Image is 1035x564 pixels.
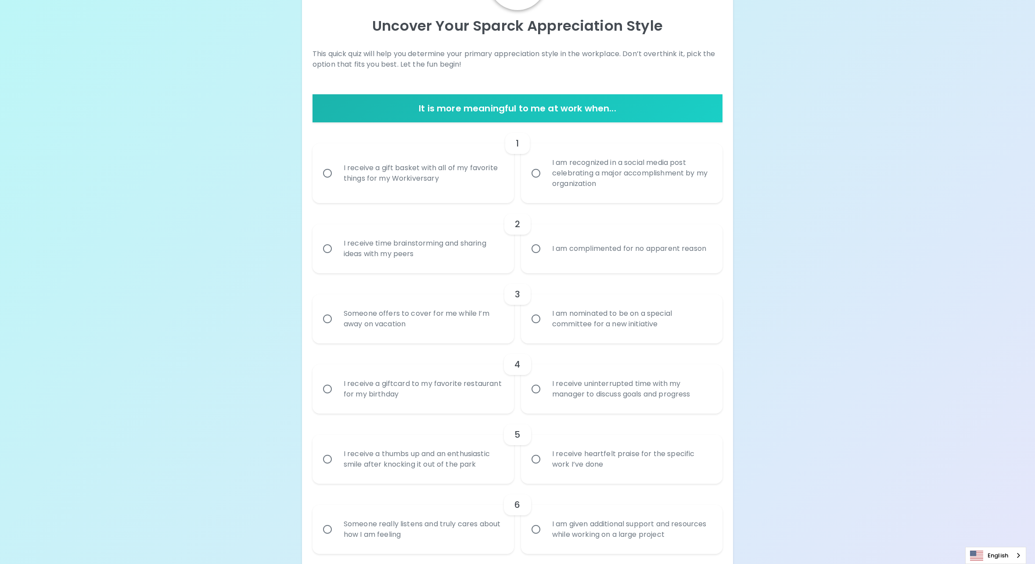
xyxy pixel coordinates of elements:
div: I am nominated to be on a special committee for a new initiative [545,298,718,340]
div: choice-group-check [313,484,723,554]
div: Someone really listens and truly cares about how I am feeling [337,508,509,550]
h6: 6 [514,498,520,512]
h6: 4 [514,357,520,371]
h6: It is more meaningful to me at work when... [316,101,719,115]
h6: 1 [516,136,519,150]
a: English [966,547,1026,564]
div: I receive a thumbs up and an enthusiastic smile after knocking it out of the park [337,438,509,480]
div: I receive heartfelt praise for the specific work I’ve done [545,438,718,480]
div: choice-group-check [313,122,723,203]
div: I am recognized in a social media post celebrating a major accomplishment by my organization [545,147,718,200]
div: choice-group-check [313,203,723,273]
div: choice-group-check [313,414,723,484]
p: Uncover Your Sparck Appreciation Style [313,17,723,35]
h6: 3 [515,287,520,301]
div: Someone offers to cover for me while I’m away on vacation [337,298,509,340]
div: Language [965,547,1026,564]
h6: 5 [514,428,520,442]
aside: Language selected: English [965,547,1026,564]
div: I receive uninterrupted time with my manager to discuss goals and progress [545,368,718,410]
div: I am complimented for no apparent reason [545,233,713,264]
h6: 2 [515,217,520,231]
p: This quick quiz will help you determine your primary appreciation style in the workplace. Don’t o... [313,49,723,70]
div: I am given additional support and resources while working on a large project [545,508,718,550]
div: I receive a gift basket with all of my favorite things for my Workiversary [337,152,509,194]
div: choice-group-check [313,273,723,343]
div: I receive a giftcard to my favorite restaurant for my birthday [337,368,509,410]
div: I receive time brainstorming and sharing ideas with my peers [337,228,509,270]
div: choice-group-check [313,343,723,414]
